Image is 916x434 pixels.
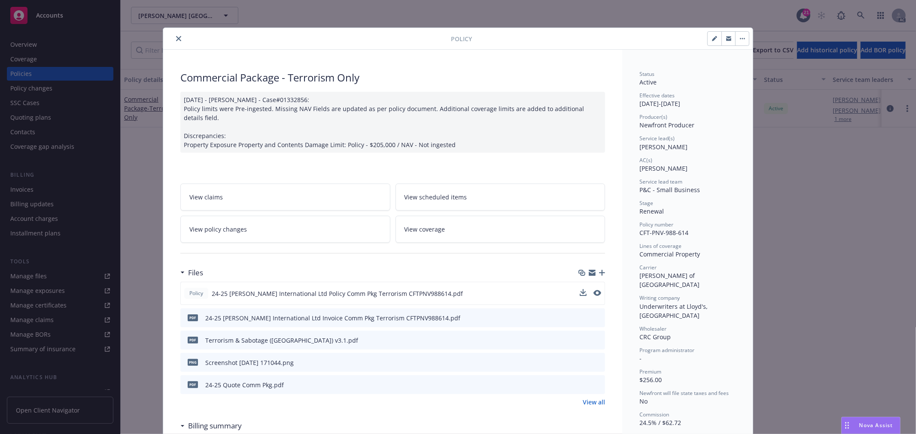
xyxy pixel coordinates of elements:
div: Terrorism & Sabotage ([GEOGRAPHIC_DATA]) v3.1.pdf [205,336,358,345]
span: 24.5% / $62.72 [639,419,681,427]
div: 24-25 [PERSON_NAME] International Ltd Invoice Comm Pkg Terrorism CFTPNV988614.pdf [205,313,460,322]
div: Commercial Package - Terrorism Only [180,70,605,85]
div: 24-25 Quote Comm Pkg.pdf [205,380,284,389]
button: download file [580,380,587,389]
button: preview file [593,289,601,298]
span: Policy [451,34,472,43]
span: No [639,397,648,405]
span: [PERSON_NAME] [639,143,688,151]
a: View coverage [396,216,606,243]
span: Commercial Property [639,250,700,258]
button: download file [580,289,587,296]
span: Premium [639,368,661,375]
span: Commission [639,411,669,418]
button: download file [580,358,587,367]
span: Carrier [639,264,657,271]
span: Stage [639,199,653,207]
span: Active [639,78,657,86]
span: Wholesaler [639,325,666,332]
span: 24-25 [PERSON_NAME] International Ltd Policy Comm Pkg Terrorism CFTPNV988614.pdf [212,289,463,298]
span: [PERSON_NAME] of [GEOGRAPHIC_DATA] [639,271,700,289]
span: Program administrator [639,347,694,354]
button: close [173,33,184,44]
span: AC(s) [639,157,652,164]
span: Lines of coverage [639,242,682,250]
div: Files [180,267,203,278]
button: preview file [593,290,601,296]
button: download file [580,289,587,298]
div: Drag to move [842,417,852,434]
span: pdf [188,381,198,388]
button: download file [580,336,587,345]
button: download file [580,313,587,322]
div: [DATE] - [DATE] [639,92,736,108]
span: Renewal [639,207,664,215]
a: View all [583,398,605,407]
button: preview file [594,358,602,367]
span: View policy changes [189,225,247,234]
span: Service lead team [639,178,682,185]
button: preview file [594,313,602,322]
span: Status [639,70,654,78]
span: Newfront Producer [639,121,694,129]
span: png [188,359,198,365]
h3: Files [188,267,203,278]
span: Nova Assist [859,422,893,429]
button: preview file [594,336,602,345]
a: View claims [180,184,390,211]
a: View scheduled items [396,184,606,211]
span: Newfront will file state taxes and fees [639,389,729,397]
span: Writing company [639,294,680,301]
span: Policy [188,289,205,297]
div: Screenshot [DATE] 171044.png [205,358,294,367]
span: - [639,354,642,362]
span: P&C - Small Business [639,186,700,194]
div: Billing summary [180,420,242,431]
span: Underwriters at Lloyd's, [GEOGRAPHIC_DATA] [639,302,709,319]
span: pdf [188,314,198,321]
span: pdf [188,337,198,343]
span: CRC Group [639,333,671,341]
span: View scheduled items [405,193,467,202]
button: preview file [594,380,602,389]
span: Producer(s) [639,113,667,121]
span: View claims [189,193,223,202]
div: [DATE] - [PERSON_NAME] - Case#01332856: Policy limits were Pre-ingested. Missing NAV Fields are u... [180,92,605,153]
h3: Billing summary [188,420,242,431]
span: Service lead(s) [639,135,675,142]
a: View policy changes [180,216,390,243]
span: [PERSON_NAME] [639,164,688,172]
span: Policy number [639,221,673,228]
span: View coverage [405,225,445,234]
span: $256.00 [639,376,662,384]
span: Effective dates [639,92,675,99]
span: CFT-PNV-988-614 [639,229,688,237]
button: Nova Assist [841,417,901,434]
